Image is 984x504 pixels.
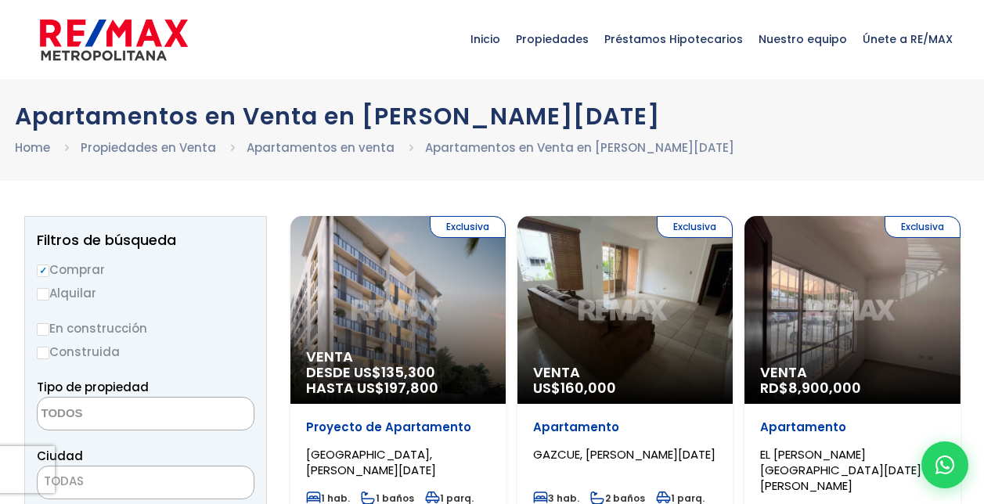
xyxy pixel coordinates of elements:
h2: Filtros de búsqueda [37,232,254,248]
a: Home [15,139,50,156]
img: remax-metropolitana-logo [40,16,188,63]
span: Préstamos Hipotecarios [597,16,751,63]
label: Comprar [37,260,254,279]
span: Tipo de propiedad [37,379,149,395]
span: TODAS [37,466,254,499]
span: Exclusiva [885,216,961,238]
span: Inicio [463,16,508,63]
span: Exclusiva [657,216,733,238]
span: Ciudad [37,448,83,464]
span: Únete a RE/MAX [855,16,961,63]
span: Nuestro equipo [751,16,855,63]
p: Apartamento [533,419,717,435]
input: Construida [37,347,49,359]
p: Apartamento [760,419,944,435]
span: 8,900,000 [788,378,861,398]
textarea: Search [38,398,189,431]
span: Venta [533,365,717,380]
h1: Apartamentos en Venta en [PERSON_NAME][DATE] [15,103,970,130]
span: 135,300 [381,362,435,382]
input: Comprar [37,265,49,277]
label: En construcción [37,319,254,338]
span: DESDE US$ [306,365,490,396]
input: En construcción [37,323,49,336]
span: HASTA US$ [306,380,490,396]
span: Venta [306,349,490,365]
span: 197,800 [384,378,438,398]
span: [GEOGRAPHIC_DATA], [PERSON_NAME][DATE] [306,446,436,478]
span: 160,000 [560,378,616,398]
span: EL [PERSON_NAME][GEOGRAPHIC_DATA][DATE][PERSON_NAME] [760,446,921,494]
span: Exclusiva [430,216,506,238]
span: RD$ [760,378,861,398]
input: Alquilar [37,288,49,301]
li: Apartamentos en Venta en [PERSON_NAME][DATE] [425,138,734,157]
label: Alquilar [37,283,254,303]
span: US$ [533,378,616,398]
label: Construida [37,342,254,362]
a: Propiedades en Venta [81,139,216,156]
span: TODAS [38,470,254,492]
span: GAZCUE, [PERSON_NAME][DATE] [533,446,715,463]
p: Proyecto de Apartamento [306,419,490,435]
span: Venta [760,365,944,380]
a: Apartamentos en venta [247,139,395,156]
span: TODAS [44,473,84,489]
span: Propiedades [508,16,597,63]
